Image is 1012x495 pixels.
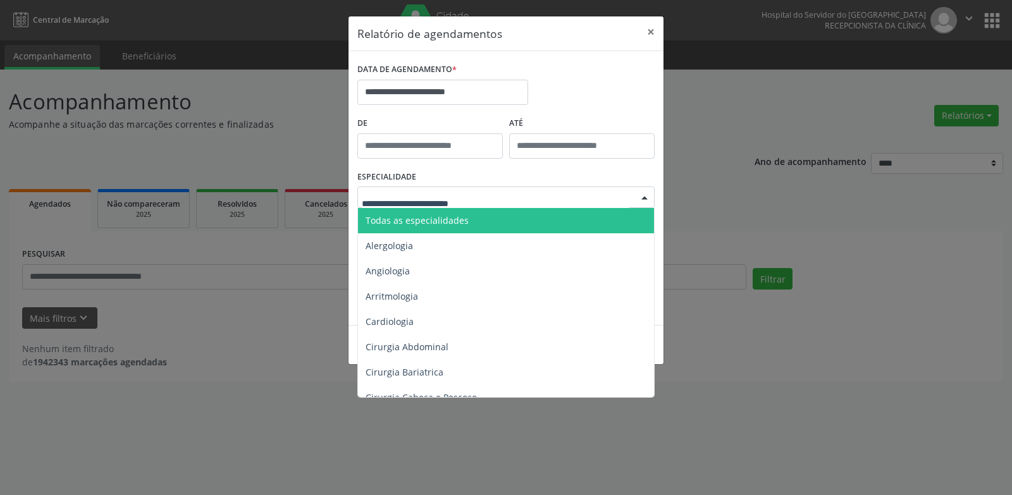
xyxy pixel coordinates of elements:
span: Alergologia [366,240,413,252]
label: ESPECIALIDADE [357,168,416,187]
span: Cardiologia [366,315,414,327]
label: DATA DE AGENDAMENTO [357,60,457,80]
label: ATÉ [509,114,655,133]
span: Cirurgia Cabeça e Pescoço [366,391,477,403]
span: Arritmologia [366,290,418,302]
label: De [357,114,503,133]
button: Close [638,16,663,47]
span: Cirurgia Abdominal [366,341,448,353]
h5: Relatório de agendamentos [357,25,502,42]
span: Cirurgia Bariatrica [366,366,443,378]
span: Angiologia [366,265,410,277]
span: Todas as especialidades [366,214,469,226]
